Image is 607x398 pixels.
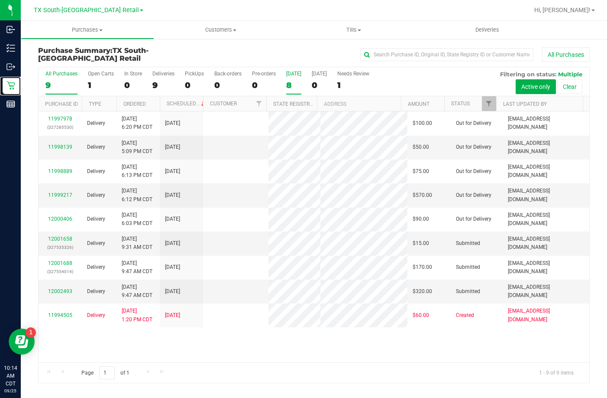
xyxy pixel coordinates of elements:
[286,80,301,90] div: 8
[508,211,584,228] span: [EMAIL_ADDRESS][DOMAIN_NAME]
[558,71,582,78] span: Multiple
[165,167,180,176] span: [DATE]
[273,101,319,107] a: State Registry ID
[122,235,152,251] span: [DATE] 9:31 AM CDT
[252,96,266,111] a: Filter
[6,44,15,52] inline-svg: Inventory
[360,48,533,61] input: Search Purchase ID, Original ID, State Registry ID or Customer Name...
[87,119,105,127] span: Delivery
[87,287,105,296] span: Delivery
[214,71,242,77] div: Back-orders
[48,236,72,242] a: 12001658
[152,71,174,77] div: Deliveries
[185,80,204,90] div: 0
[508,235,584,251] span: [EMAIL_ADDRESS][DOMAIN_NAME]
[88,71,114,77] div: Open Carts
[21,26,154,34] span: Purchases
[4,364,17,388] p: 10:14 AM CDT
[456,167,491,176] span: Out for Delivery
[44,268,77,276] p: (327554014)
[413,311,429,320] span: $60.00
[34,7,139,14] span: TX South-[GEOGRAPHIC_DATA] Retail
[124,71,142,77] div: In Store
[48,288,72,294] a: 12002493
[99,366,115,380] input: 1
[6,100,15,108] inline-svg: Reports
[413,167,429,176] span: $75.00
[87,311,105,320] span: Delivery
[89,101,101,107] a: Type
[508,307,584,323] span: [EMAIL_ADDRESS][DOMAIN_NAME]
[21,21,154,39] a: Purchases
[456,215,491,223] span: Out for Delivery
[122,259,152,276] span: [DATE] 9:47 AM CDT
[124,80,142,90] div: 0
[122,163,152,179] span: [DATE] 6:13 PM CDT
[122,139,152,156] span: [DATE] 5:09 PM CDT
[214,80,242,90] div: 0
[165,311,180,320] span: [DATE]
[413,287,432,296] span: $320.00
[155,26,287,34] span: Customers
[48,144,72,150] a: 11998139
[122,211,152,228] span: [DATE] 6:03 PM CDT
[500,71,556,78] span: Filtering on status:
[154,21,287,39] a: Customers
[45,101,78,107] a: Purchase ID
[44,243,77,251] p: (327535326)
[534,7,591,13] span: Hi, [PERSON_NAME]!
[413,263,432,271] span: $170.00
[87,263,105,271] span: Delivery
[508,163,584,179] span: [EMAIL_ADDRESS][DOMAIN_NAME]
[48,192,72,198] a: 11999217
[413,239,429,248] span: $15.00
[122,187,152,203] span: [DATE] 6:12 PM CDT
[87,215,105,223] span: Delivery
[456,119,491,127] span: Out for Delivery
[516,79,556,94] button: Active only
[165,119,180,127] span: [DATE]
[557,79,582,94] button: Clear
[508,115,584,131] span: [EMAIL_ADDRESS][DOMAIN_NAME]
[122,115,152,131] span: [DATE] 6:20 PM CDT
[87,167,105,176] span: Delivery
[508,283,584,300] span: [EMAIL_ADDRESS][DOMAIN_NAME]
[48,312,72,318] a: 11994505
[286,71,301,77] div: [DATE]
[152,80,174,90] div: 9
[287,21,421,39] a: Tills
[45,71,77,77] div: All Purchases
[482,96,496,111] a: Filter
[503,101,547,107] a: Last Updated By
[38,46,149,62] span: TX South-[GEOGRAPHIC_DATA] Retail
[165,215,180,223] span: [DATE]
[413,215,429,223] span: $90.00
[6,81,15,90] inline-svg: Retail
[456,143,491,151] span: Out for Delivery
[48,260,72,266] a: 12001688
[413,191,432,199] span: $570.00
[122,283,152,300] span: [DATE] 9:47 AM CDT
[312,80,327,90] div: 0
[6,62,15,71] inline-svg: Outbound
[508,187,584,203] span: [EMAIL_ADDRESS][DOMAIN_NAME]
[456,239,480,248] span: Submitted
[408,101,429,107] a: Amount
[88,80,114,90] div: 1
[185,71,204,77] div: PickUps
[87,143,105,151] span: Delivery
[122,307,152,323] span: [DATE] 1:20 PM CDT
[456,311,474,320] span: Created
[167,101,206,107] a: Scheduled
[413,143,429,151] span: $50.00
[508,259,584,276] span: [EMAIL_ADDRESS][DOMAIN_NAME]
[420,21,554,39] a: Deliveries
[456,263,480,271] span: Submitted
[48,216,72,222] a: 12000406
[9,329,35,355] iframe: Resource center
[288,26,420,34] span: Tills
[337,71,369,77] div: Needs Review
[87,239,105,248] span: Delivery
[317,96,401,111] th: Address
